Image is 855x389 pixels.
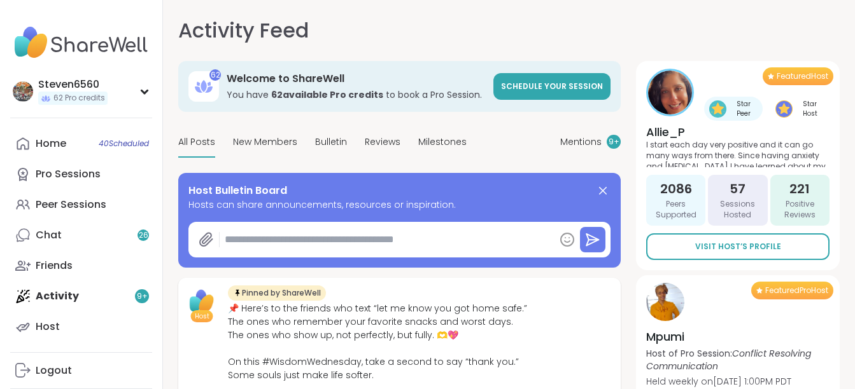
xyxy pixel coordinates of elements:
[777,71,828,81] span: Featured Host
[418,135,467,149] span: Milestones
[651,199,700,221] span: Peers Supported
[795,99,824,118] span: Star Host
[709,100,726,118] img: Star Peer
[188,183,287,198] span: Host Bulletin Board
[501,81,603,92] span: Schedule your session
[53,93,105,104] span: 62 Pro credits
[36,320,60,334] div: Host
[188,198,611,212] span: Hosts can share announcements, resources or inspiration.
[493,73,611,100] a: Schedule your session
[186,285,218,317] img: ShareWell
[10,250,152,281] a: Friends
[648,71,692,114] img: Allie_P
[271,88,383,101] b: 62 available Pro credit s
[36,228,62,242] div: Chat
[10,189,152,220] a: Peer Sessions
[365,135,400,149] span: Reviews
[36,364,72,378] div: Logout
[646,140,830,167] p: I start each day very positive and it can go many ways from there. Since having anxiety and [MEDI...
[10,20,152,65] img: ShareWell Nav Logo
[646,329,830,345] h4: Mpumi
[10,159,152,189] a: Pro Sessions
[178,15,309,46] h1: Activity Feed
[775,100,793,118] img: Star Host
[10,355,152,386] a: Logout
[209,69,221,81] div: 62
[315,135,347,149] span: Bulletin
[38,78,108,92] div: Steven6560
[195,311,209,321] span: Host
[730,180,745,198] span: 57
[36,167,101,181] div: Pro Sessions
[646,347,830,372] p: Host of Pro Session:
[227,72,486,86] h3: Welcome to ShareWell
[36,137,66,151] div: Home
[560,135,602,149] span: Mentions
[765,285,828,296] span: Featured Pro Host
[695,241,781,252] span: Visit Host’s Profile
[228,285,326,301] div: Pinned by ShareWell
[789,180,810,198] span: 221
[227,88,486,101] h3: You have to book a Pro Session.
[10,311,152,342] a: Host
[233,135,297,149] span: New Members
[36,259,73,273] div: Friends
[139,230,148,241] span: 26
[178,135,215,149] span: All Posts
[660,180,692,198] span: 2086
[13,81,33,102] img: Steven6560
[609,137,619,147] span: 9 +
[646,347,811,372] i: Conflict Resolving Communication
[646,124,830,140] h4: Allie_P
[36,198,106,212] div: Peer Sessions
[646,375,830,388] p: Held weekly on [DATE] 1:00PM PDT
[646,283,684,321] img: Mpumi
[10,128,152,159] a: Home40Scheduled
[10,220,152,250] a: Chat26
[729,99,758,118] span: Star Peer
[99,139,149,149] span: 40 Scheduled
[775,199,824,221] span: Positive Reviews
[713,199,762,221] span: Sessions Hosted
[646,233,830,260] a: Visit Host’s Profile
